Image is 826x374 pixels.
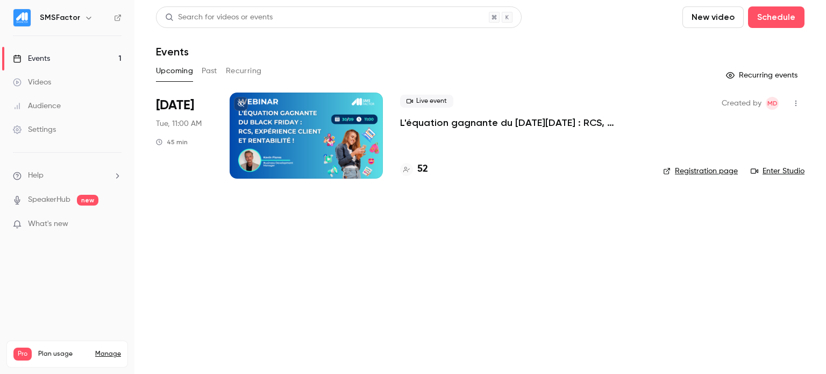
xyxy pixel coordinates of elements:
[226,62,262,80] button: Recurring
[28,218,68,230] span: What's new
[663,166,738,177] a: Registration page
[722,97,761,110] span: Created by
[165,12,273,23] div: Search for videos or events
[38,350,89,358] span: Plan usage
[109,220,122,229] iframe: Noticeable Trigger
[13,348,32,361] span: Pro
[400,162,428,177] a: 52
[400,116,646,129] a: L'équation gagnante du [DATE][DATE] : RCS, expérience client et rentabilité !
[400,95,453,108] span: Live event
[40,12,80,23] h6: SMSFactor
[28,194,70,206] a: SpeakerHub
[156,93,212,179] div: Sep 30 Tue, 11:00 AM (Europe/Paris)
[13,53,50,64] div: Events
[751,166,804,177] a: Enter Studio
[95,350,121,358] a: Manage
[13,77,51,88] div: Videos
[748,6,804,28] button: Schedule
[13,170,122,181] li: help-dropdown-opener
[156,97,194,114] span: [DATE]
[766,97,779,110] span: Marie Delamarre
[156,138,188,146] div: 45 min
[202,62,217,80] button: Past
[417,162,428,177] h4: 52
[156,62,193,80] button: Upcoming
[13,9,31,26] img: SMSFactor
[13,124,56,135] div: Settings
[682,6,744,28] button: New video
[77,195,98,206] span: new
[156,118,202,129] span: Tue, 11:00 AM
[767,97,778,110] span: MD
[28,170,44,181] span: Help
[721,67,804,84] button: Recurring events
[13,101,61,111] div: Audience
[156,45,189,58] h1: Events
